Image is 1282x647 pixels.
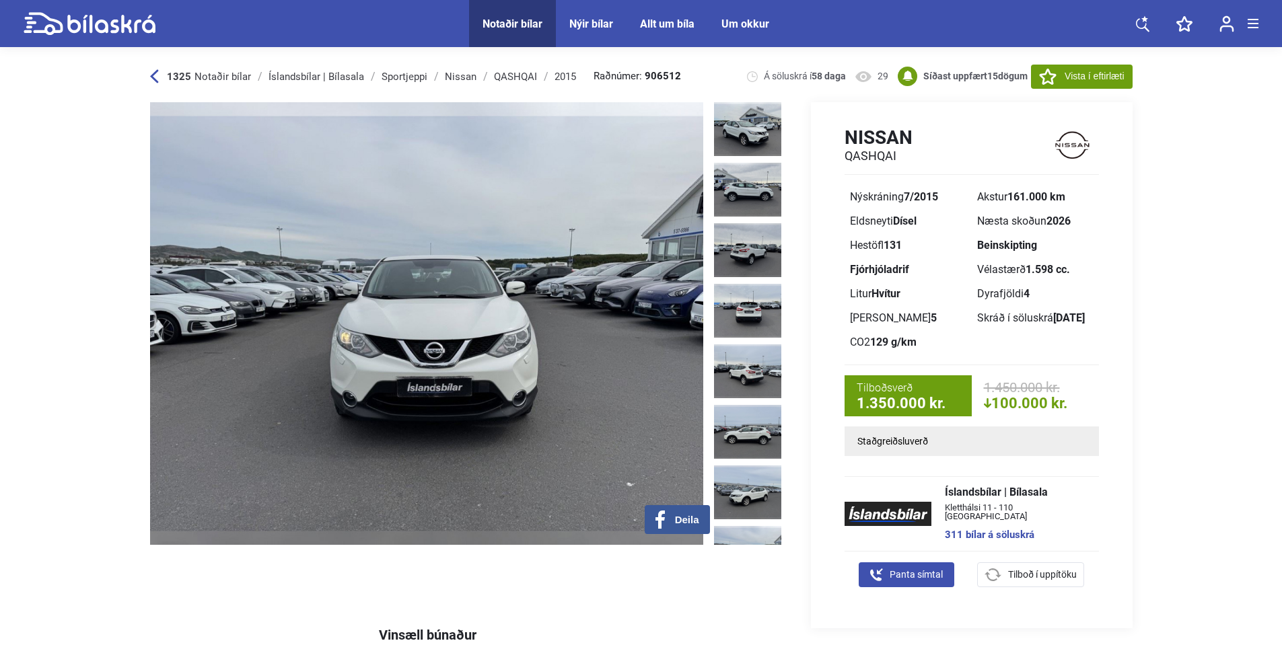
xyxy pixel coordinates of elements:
a: Notaðir bílar [483,17,542,30]
b: Fjórhjóladrif [850,263,909,276]
b: 4 [1024,287,1030,300]
div: Litur [850,289,966,299]
span: Raðnúmer: [594,71,681,81]
a: 311 bílar á söluskrá [945,530,1085,540]
span: Íslandsbílar | Bílasala [945,487,1085,498]
div: Næsta skoðun [977,216,1094,227]
div: 2015 [555,71,576,82]
div: [PERSON_NAME] [850,313,966,323]
p: Staðgreiðsluverð [857,436,1086,446]
div: Sportjeppi [382,71,427,82]
span: Vista í eftirlæti [1065,69,1124,83]
img: logo Nissan QASHQAI [1046,126,1099,164]
div: Akstur [977,192,1094,202]
img: 1751892077_6706598653432140904_24192049685394092.jpg [714,223,781,277]
a: Allt um bíla [640,17,695,30]
span: Notaðir bílar [194,71,251,83]
span: Á söluskrá í [764,70,846,83]
div: QASHQAI [494,71,537,82]
img: 1751892080_7012987953948846775_24192052938339925.jpg [714,526,781,580]
div: Eldsneyti [850,216,966,227]
b: [DATE] [1053,311,1085,324]
span: Panta símtal [890,568,943,582]
span: 1.350.000 kr. [857,396,960,411]
span: Kletthálsi 11 - 110 [GEOGRAPHIC_DATA] [945,503,1085,521]
a: Nýir bílar [569,17,613,30]
div: Nissan [445,71,476,82]
b: 58 daga [812,71,846,81]
div: CO2 [850,337,966,348]
b: 906512 [645,71,681,81]
img: 1751892076_8531609585136246285_24192049003129160.jpg [714,163,781,217]
button: Vista í eftirlæti [1031,65,1132,89]
h2: QASHQAI [845,149,913,163]
b: 5 [931,311,937,324]
div: Hestöfl [850,240,966,251]
b: Beinskipting [977,239,1037,252]
div: Dyrafjöldi [977,289,1094,299]
div: Íslandsbílar | Bílasala [269,71,364,82]
span: Tilboð í uppítöku [1008,568,1077,582]
b: Hvítur [871,287,900,300]
div: Vinsæll búnaður [379,628,1133,642]
img: 1754522480_6252909538654601960_26822452701527200.jpg [714,102,781,156]
b: Dísel [893,215,917,227]
b: 131 [884,239,902,252]
img: 1751892079_6339205694320840831_24192051636378947.jpg [714,405,781,459]
h1: Nissan [845,126,913,149]
a: Um okkur [721,17,769,30]
img: 1751892078_1854299317935852923_24192050975275954.jpg [714,344,781,398]
b: 1.598 cc. [1026,263,1070,276]
img: 1751892077_3410165874315306958_24192050320314228.jpg [714,284,781,338]
div: Vélastærð [977,264,1094,275]
span: Deila [675,514,699,526]
span: Tilboðsverð [857,381,960,396]
b: Síðast uppfært dögum [923,71,1028,81]
b: 1325 [167,71,191,83]
b: 129 g/km [870,336,917,348]
span: 29 [878,70,888,83]
button: Deila [645,505,710,534]
span: 100.000 kr. [984,395,1087,411]
span: 1.450.000 kr. [984,381,1087,394]
b: 2026 [1046,215,1071,227]
img: user-login.svg [1219,15,1234,32]
img: 1751892079_5628246364662627654_24192052281136636.jpg [714,465,781,519]
b: 161.000 km [1007,190,1065,203]
div: Nýskráning [850,192,966,202]
span: 15 [987,71,998,81]
b: 7/2015 [904,190,938,203]
div: Skráð í söluskrá [977,313,1094,323]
